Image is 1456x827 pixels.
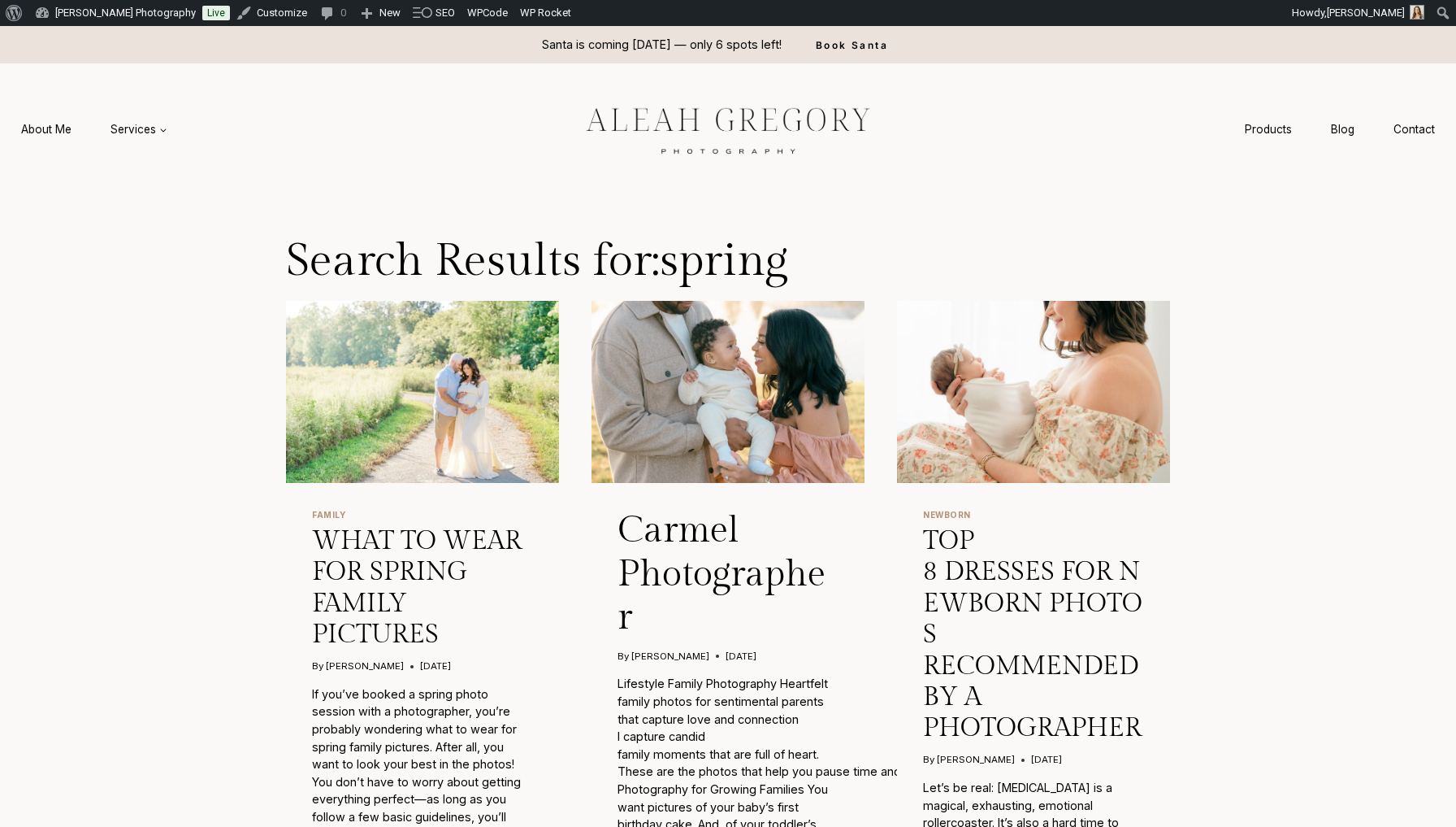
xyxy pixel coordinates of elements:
img: outdoor photo of parents looking down at pregnancy bump [286,301,559,483]
a: Live [202,6,230,20]
time: [DATE] [1031,753,1062,767]
a: What to Wear for Spring Family Pictures [312,525,522,650]
a: Carmel Photographer [591,301,864,483]
a: Book Santa [790,26,914,63]
nav: Secondary [1225,115,1454,145]
a: Family [312,510,345,520]
a: [PERSON_NAME] [326,660,404,672]
a: [PERSON_NAME] [631,651,709,662]
span: spring [660,234,788,288]
h1: Search Results for: [286,234,1170,289]
nav: Primary [2,115,187,145]
a: Carmel Photographer [617,509,825,640]
a: Services [91,115,187,145]
a: Blog [1311,115,1374,145]
img: baby with mom in floral dress [897,301,1170,483]
a: Top 8 Dresses for Newborn Photos Recommended by a Photographer [897,301,1170,483]
a: Newborn [923,510,971,520]
img: Family enjoying a sunny day by the lake. [591,301,864,483]
span: By [617,650,629,664]
span: [PERSON_NAME] [1327,7,1405,19]
a: [PERSON_NAME] [937,754,1015,765]
span: By [312,659,323,673]
time: [DATE] [420,659,451,673]
a: Top 8 Dresses for Newborn Photos Recommended by a Photographer [923,525,1142,743]
a: About Me [2,115,91,145]
p: Santa is coming [DATE] — only 6 spots left! [542,36,782,54]
a: Contact [1374,115,1454,145]
img: aleah gregory logo [545,95,911,163]
time: [DATE] [726,650,756,664]
span: Services [110,121,167,137]
span: By [923,753,934,767]
a: Products [1225,115,1311,145]
a: What to Wear for Spring Family Pictures [286,301,559,483]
